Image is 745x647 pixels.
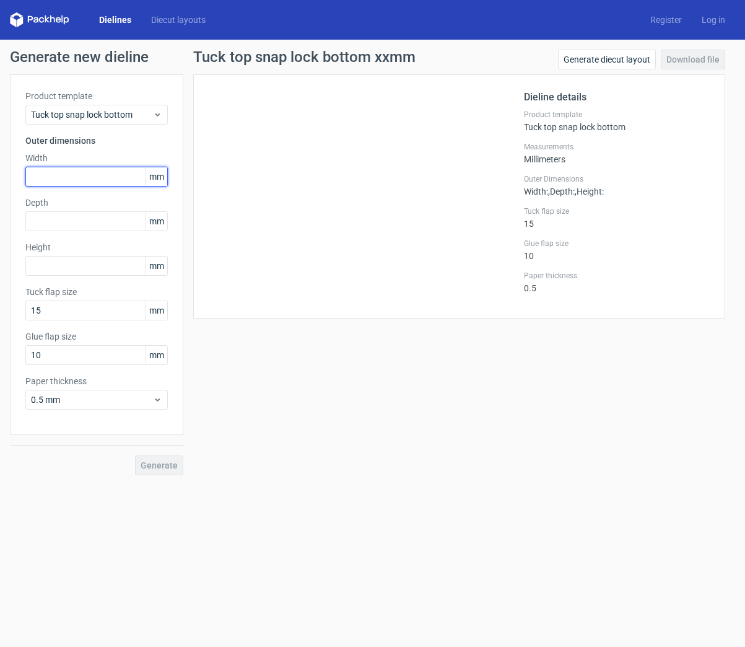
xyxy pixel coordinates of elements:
[524,174,710,184] label: Outer Dimensions
[524,187,548,196] span: Width :
[524,110,710,132] div: Tuck top snap lock bottom
[146,167,167,186] span: mm
[25,330,168,343] label: Glue flap size
[640,14,692,26] a: Register
[524,142,710,164] div: Millimeters
[25,90,168,102] label: Product template
[524,271,710,293] div: 0.5
[10,50,735,64] h1: Generate new dieline
[193,50,416,64] h1: Tuck top snap lock bottom xxmm
[146,212,167,231] span: mm
[524,239,710,261] div: 10
[524,271,710,281] label: Paper thickness
[524,110,710,120] label: Product template
[31,108,153,121] span: Tuck top snap lock bottom
[558,50,656,69] a: Generate diecut layout
[524,142,710,152] label: Measurements
[25,286,168,298] label: Tuck flap size
[524,206,710,229] div: 15
[575,187,604,196] span: , Height :
[25,152,168,164] label: Width
[146,301,167,320] span: mm
[25,375,168,387] label: Paper thickness
[89,14,141,26] a: Dielines
[25,196,168,209] label: Depth
[141,14,216,26] a: Diecut layouts
[25,134,168,147] h3: Outer dimensions
[692,14,735,26] a: Log in
[524,90,710,105] h2: Dieline details
[524,206,710,216] label: Tuck flap size
[146,257,167,275] span: mm
[146,346,167,364] span: mm
[524,239,710,249] label: Glue flap size
[31,394,153,406] span: 0.5 mm
[25,241,168,253] label: Height
[548,187,575,196] span: , Depth :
